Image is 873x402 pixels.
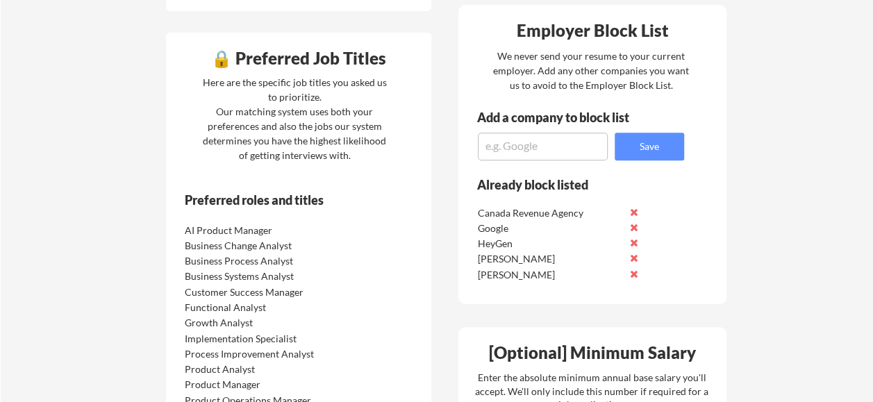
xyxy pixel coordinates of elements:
[185,224,331,237] div: AI Product Manager
[185,362,331,376] div: Product Analyst
[185,316,331,330] div: Growth Analyst
[185,378,331,392] div: Product Manager
[185,301,331,315] div: Functional Analyst
[477,178,665,191] div: Already block listed
[185,269,331,283] div: Business Systems Analyst
[478,252,624,266] div: [PERSON_NAME]
[185,347,331,361] div: Process Improvement Analyst
[185,285,331,299] div: Customer Success Manager
[615,133,684,160] button: Save
[463,344,722,361] div: [Optional] Minimum Salary
[464,22,722,39] div: Employer Block List
[169,50,428,67] div: 🔒 Preferred Job Titles
[185,332,331,346] div: Implementation Specialist
[185,254,331,268] div: Business Process Analyst
[478,237,624,251] div: HeyGen
[478,221,624,235] div: Google
[199,75,390,162] div: Here are the specific job titles you asked us to prioritize. Our matching system uses both your p...
[492,49,690,92] div: We never send your resume to your current employer. Add any other companies you want us to avoid ...
[185,239,331,253] div: Business Change Analyst
[477,111,651,124] div: Add a company to block list
[478,206,624,220] div: Canada Revenue Agency
[185,194,374,206] div: Preferred roles and titles
[478,268,624,295] div: [PERSON_NAME] Communications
